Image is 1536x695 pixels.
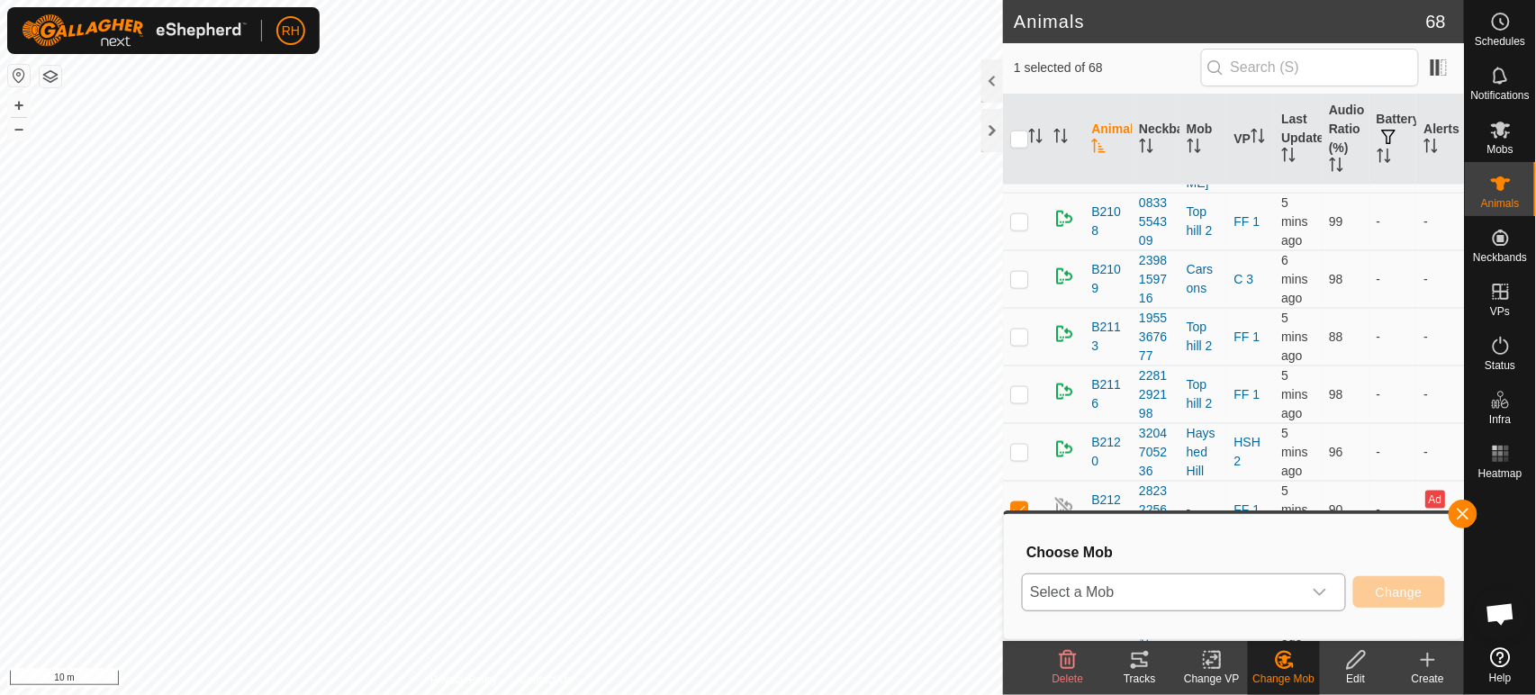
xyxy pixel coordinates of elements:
[1302,574,1338,610] div: dropdown trigger
[1416,250,1464,308] td: -
[1233,272,1253,286] a: C 3
[1329,445,1343,459] span: 96
[1233,329,1260,344] a: FF 1
[1104,671,1176,687] div: Tracks
[1281,426,1308,478] span: 3 Sept 2025, 9:33 am
[1425,491,1445,509] button: Ad
[1091,318,1125,356] span: B2113
[1369,308,1417,366] td: -
[430,672,498,688] a: Privacy Policy
[1014,11,1426,32] h2: Animals
[1481,198,1520,209] span: Animals
[1485,360,1515,371] span: Status
[1187,501,1220,519] div: -
[1376,585,1423,600] span: Change
[1281,195,1308,248] span: 3 Sept 2025, 9:32 am
[1490,306,1510,317] span: VPs
[1322,94,1369,185] th: Audio Ratio (%)
[1369,423,1417,481] td: -
[1471,90,1530,101] span: Notifications
[1187,260,1220,298] div: Carsons
[1274,94,1322,185] th: Last Updated
[1053,672,1084,685] span: Delete
[1377,151,1391,166] p-sorticon: Activate to sort
[1233,502,1260,517] a: FF 1
[1426,8,1446,35] span: 68
[1139,366,1172,423] div: 2281292198
[1053,496,1075,518] img: returning off
[1053,266,1075,287] img: returning on
[1201,49,1419,86] input: Search (S)
[1329,272,1343,286] span: 98
[1369,250,1417,308] td: -
[1053,381,1075,402] img: returning on
[1416,94,1464,185] th: Alerts
[1176,671,1248,687] div: Change VP
[1091,260,1125,298] span: B2109
[1091,433,1125,471] span: B2120
[1233,387,1260,402] a: FF 1
[22,14,247,47] img: Gallagher Logo
[1353,576,1445,608] button: Change
[520,672,573,688] a: Contact Us
[282,22,300,41] span: RH
[1465,640,1536,690] a: Help
[1369,366,1417,423] td: -
[1023,574,1302,610] span: Select a Mob
[1248,671,1320,687] div: Change Mob
[1251,131,1265,146] p-sorticon: Activate to sort
[1053,323,1075,345] img: returning on
[1416,423,1464,481] td: -
[1281,311,1308,363] span: 3 Sept 2025, 9:33 am
[1423,141,1438,156] p-sorticon: Activate to sort
[1139,482,1172,538] div: 2823225668
[40,66,61,87] button: Map Layers
[1329,160,1343,175] p-sorticon: Activate to sort
[1329,329,1343,344] span: 88
[1329,214,1343,229] span: 99
[1187,203,1220,240] div: Top hill 2
[1139,309,1172,366] div: 1955367677
[1091,141,1106,156] p-sorticon: Activate to sort
[1369,481,1417,538] td: -
[1014,59,1200,77] span: 1 selected of 68
[1187,375,1220,413] div: Top hill 2
[1369,94,1417,185] th: Battery
[1053,208,1075,230] img: returning on
[1139,251,1172,308] div: 2398159716
[1320,671,1392,687] div: Edit
[8,95,30,116] button: +
[1475,36,1525,47] span: Schedules
[1281,368,1308,420] span: 3 Sept 2025, 9:33 am
[1233,435,1260,468] a: HSH 2
[1281,483,1308,536] span: 3 Sept 2025, 9:32 am
[1487,144,1513,155] span: Mobs
[1416,366,1464,423] td: -
[8,65,30,86] button: Reset Map
[1179,94,1227,185] th: Mob
[1489,672,1512,683] span: Help
[1474,587,1528,641] a: Open chat
[1187,424,1220,481] div: Hayshed Hill
[1233,214,1260,229] a: FF 1
[1026,544,1445,561] h3: Choose Mob
[1084,94,1132,185] th: Animal
[1132,94,1179,185] th: Neckband
[1478,468,1522,479] span: Heatmap
[1091,491,1125,528] span: B2128
[1226,94,1274,185] th: VP
[1416,308,1464,366] td: -
[1053,438,1075,460] img: returning on
[1139,194,1172,250] div: 0833554309
[1329,502,1343,517] span: 90
[1139,141,1153,156] p-sorticon: Activate to sort
[1392,671,1464,687] div: Create
[1369,193,1417,250] td: -
[1053,131,1068,146] p-sorticon: Activate to sort
[1329,387,1343,402] span: 98
[1187,141,1201,156] p-sorticon: Activate to sort
[1139,424,1172,481] div: 3204705236
[1028,131,1043,146] p-sorticon: Activate to sort
[1281,150,1296,165] p-sorticon: Activate to sort
[1091,203,1125,240] span: B2108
